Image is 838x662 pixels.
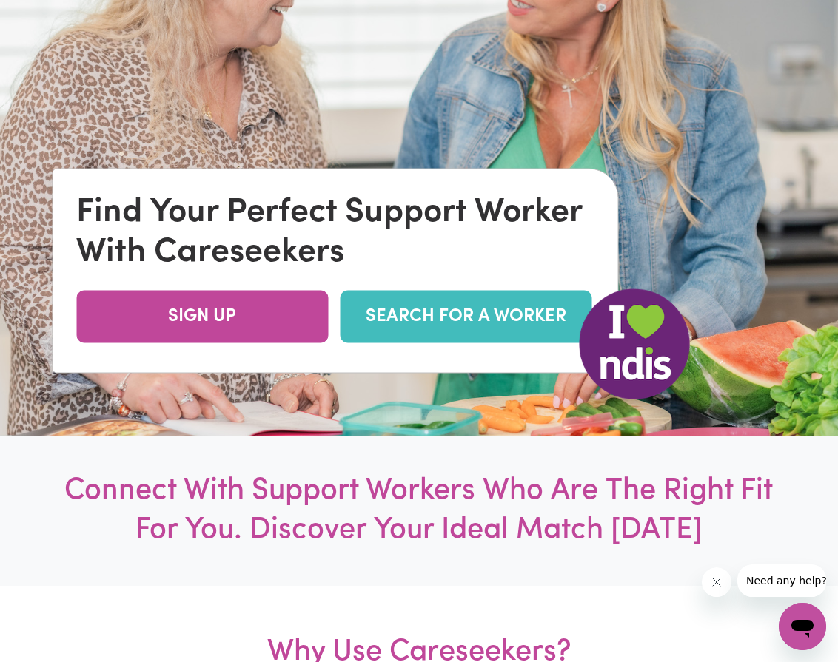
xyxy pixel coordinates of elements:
span: Need any help? [9,10,90,22]
h1: Connect With Support Workers Who Are The Right Fit For You. Discover Your Ideal Match [DATE] [42,472,797,550]
a: SEARCH FOR A WORKER [340,291,591,343]
iframe: Close message [702,567,731,597]
img: NDIS Logo [579,288,690,399]
iframe: Message from company [737,564,826,597]
iframe: Button to launch messaging window [779,603,826,650]
a: SIGN UP [76,291,328,343]
div: Find Your Perfect Support Worker With Careseekers [76,193,594,273]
